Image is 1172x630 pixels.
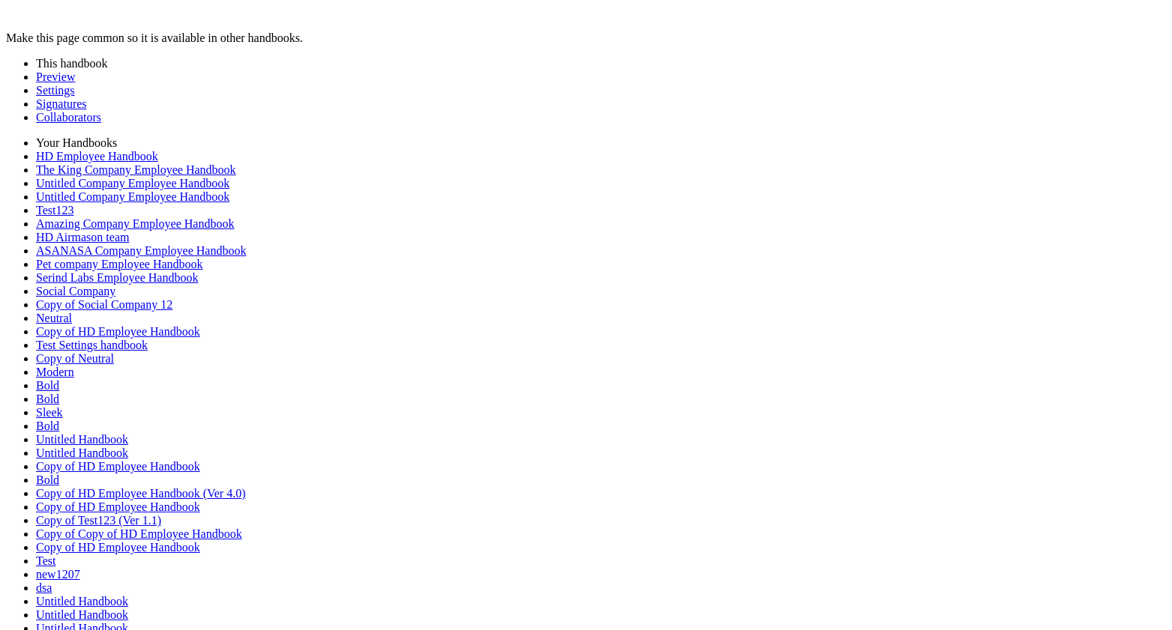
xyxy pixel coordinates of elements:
a: Copy of HD Employee Handbook [36,541,200,554]
a: dsa [36,581,52,594]
a: Serind Labs Employee Handbook [36,271,198,284]
a: Untitled Handbook [36,446,128,459]
a: Settings [36,84,75,97]
a: Untitled Company Employee Handbook [36,190,229,203]
a: Social Company [36,285,115,297]
a: Neutral [36,312,72,324]
a: Test Settings handbook [36,339,148,351]
a: Copy of Social Company 12 [36,298,172,311]
a: Bold [36,420,59,432]
a: Copy of HD Employee Handbook [36,460,200,473]
a: Copy of HD Employee Handbook [36,325,200,338]
a: Amazing Company Employee Handbook [36,217,234,230]
a: Sleek [36,406,63,419]
a: Signatures [36,97,87,110]
a: ASANASA Company Employee Handbook [36,244,246,257]
a: Untitled Handbook [36,595,128,608]
a: Bold [36,379,59,392]
a: Copy of HD Employee Handbook (Ver 4.0) [36,487,246,500]
li: This handbook [36,57,1166,70]
div: Make this page common so it is available in other handbooks. [6,31,1166,45]
li: Your Handbooks [36,136,1166,150]
a: HD Airmason team [36,231,129,243]
a: Untitled Handbook [36,608,128,621]
a: Collaborators [36,111,101,124]
a: Bold [36,393,59,405]
a: Preview [36,70,75,83]
a: Untitled Company Employee Handbook [36,177,229,190]
a: Copy of Neutral [36,352,114,365]
a: Copy of Copy of HD Employee Handbook [36,527,242,540]
a: Pet company Employee Handbook [36,258,203,270]
a: Untitled Handbook [36,433,128,446]
a: The King Company Employee Handbook [36,163,236,176]
a: Test123 [36,204,73,216]
a: Bold [36,473,59,486]
a: HD Employee Handbook [36,150,158,163]
a: Copy of HD Employee Handbook [36,500,200,513]
a: Modern [36,366,74,378]
a: Copy of Test123 (Ver 1.1) [36,514,161,527]
a: Test [36,554,55,567]
a: new1207 [36,568,80,581]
